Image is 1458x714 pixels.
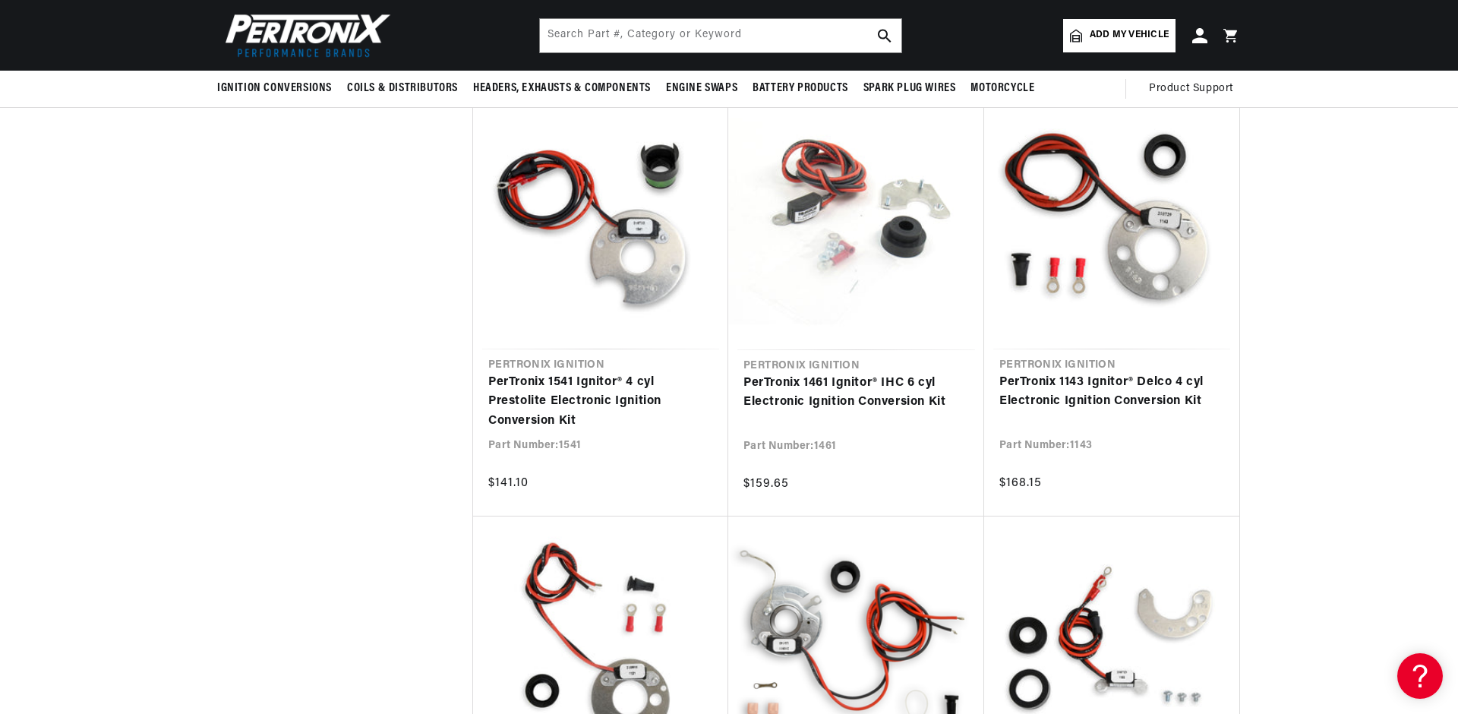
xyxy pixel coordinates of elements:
summary: Product Support [1149,71,1241,107]
span: Coils & Distributors [347,81,458,96]
img: Pertronix [217,9,392,62]
span: Engine Swaps [666,81,737,96]
span: Spark Plug Wires [863,81,956,96]
a: Add my vehicle [1063,19,1176,52]
summary: Engine Swaps [658,71,745,106]
summary: Coils & Distributors [339,71,465,106]
span: Headers, Exhausts & Components [473,81,651,96]
a: PerTronix 1143 Ignitor® Delco 4 cyl Electronic Ignition Conversion Kit [999,373,1224,412]
summary: Ignition Conversions [217,71,339,106]
summary: Headers, Exhausts & Components [465,71,658,106]
summary: Spark Plug Wires [856,71,964,106]
input: Search Part #, Category or Keyword [540,19,901,52]
span: Ignition Conversions [217,81,332,96]
span: Add my vehicle [1090,28,1169,43]
span: Battery Products [753,81,848,96]
summary: Battery Products [745,71,856,106]
button: search button [868,19,901,52]
a: PerTronix 1461 Ignitor® IHC 6 cyl Electronic Ignition Conversion Kit [743,374,969,412]
summary: Motorcycle [963,71,1042,106]
span: Motorcycle [970,81,1034,96]
span: Product Support [1149,81,1233,97]
a: PerTronix 1541 Ignitor® 4 cyl Prestolite Electronic Ignition Conversion Kit [488,373,713,431]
